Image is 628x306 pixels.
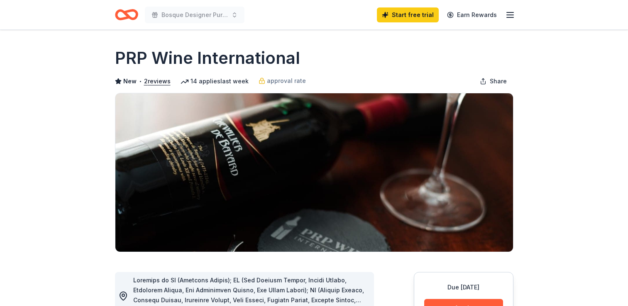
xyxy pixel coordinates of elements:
[377,7,439,22] a: Start free trial
[473,73,513,90] button: Share
[144,76,171,86] button: 2reviews
[123,76,137,86] span: New
[267,76,306,86] span: approval rate
[442,7,502,22] a: Earn Rewards
[259,76,306,86] a: approval rate
[424,282,503,292] div: Due [DATE]
[115,93,513,252] img: Image for PRP Wine International
[161,10,228,20] span: Bosque Designer Purse Bingo
[490,76,507,86] span: Share
[115,46,300,70] h1: PRP Wine International
[145,7,244,23] button: Bosque Designer Purse Bingo
[115,5,138,24] a: Home
[139,78,142,85] span: •
[181,76,249,86] div: 14 applies last week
